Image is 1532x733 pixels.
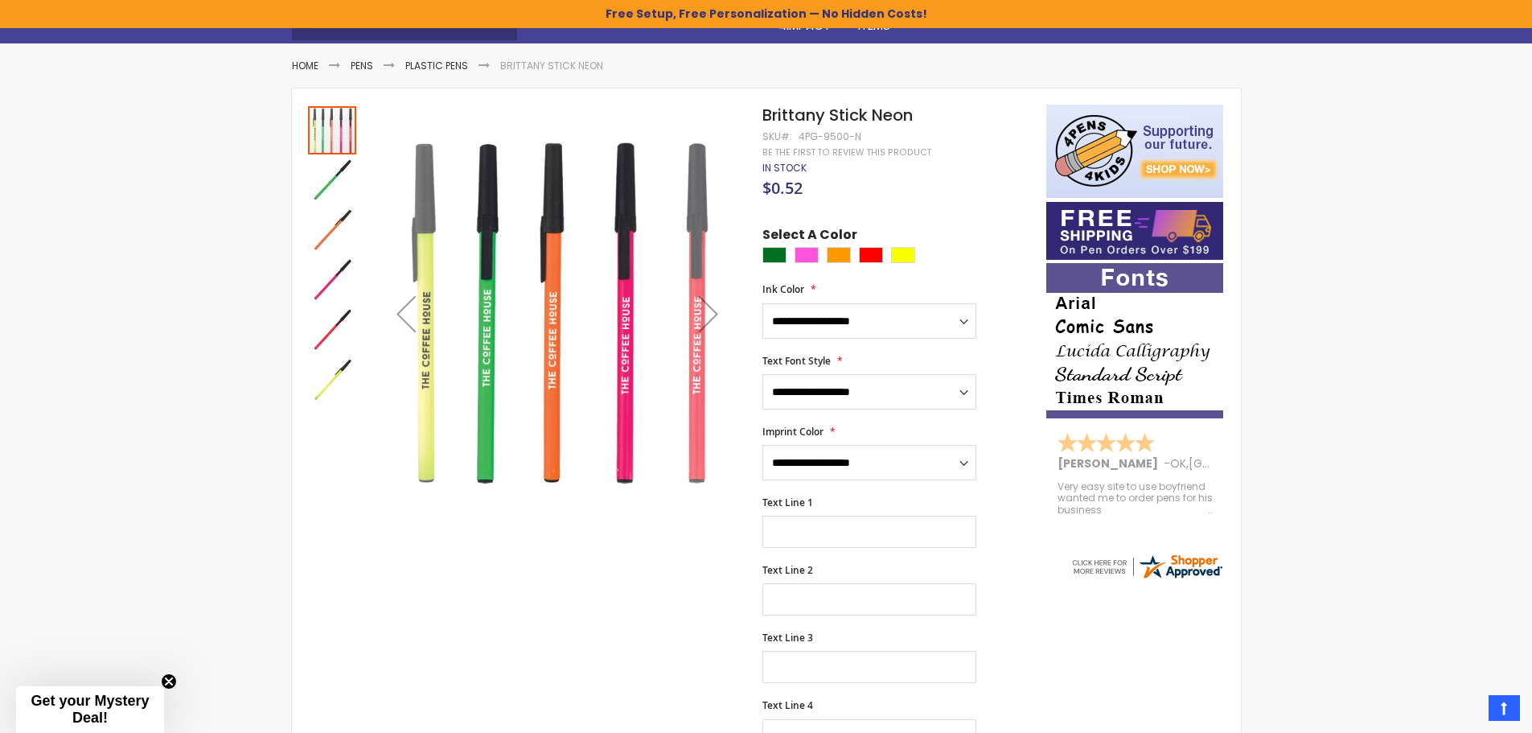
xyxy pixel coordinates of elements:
button: Close teaser [161,673,177,690]
span: Text Line 4 [762,698,813,712]
div: Very easy site to use boyfriend wanted me to order pens for his business [1058,481,1214,516]
span: [PERSON_NAME] [1058,455,1164,472]
span: Text Line 1 [762,496,813,509]
div: Brittany Stick Neon [308,304,358,354]
a: Be the first to review this product [762,146,931,159]
span: Select A Color [762,226,857,248]
a: Plastic Pens [405,59,468,72]
div: Brittany Stick Neon [308,254,358,304]
img: Brittany Stick Neon [308,306,356,354]
a: Home [292,59,318,72]
strong: SKU [762,130,792,143]
img: 4pens 4 kids [1046,105,1223,198]
div: Red [859,247,883,263]
div: 4PG-9500-N [799,130,861,143]
span: Brittany Stick Neon [762,104,913,126]
img: Free shipping on orders over $199 [1046,202,1223,260]
img: 4pens.com widget logo [1070,552,1224,581]
span: Get your Mystery Deal! [31,693,149,726]
div: Get your Mystery Deal!Close teaser [16,686,164,733]
div: Brittany Stick Neon [308,204,358,254]
span: Ink Color [762,282,804,296]
a: 4pens.com certificate URL [1070,570,1224,584]
div: Brittany Stick Neon [308,354,356,404]
img: Brittany Stick Neon [308,256,356,304]
img: Brittany Stick Neon [308,206,356,254]
span: OK [1170,455,1186,472]
img: Brittany Stick Neon [374,128,741,496]
div: Orange [827,247,851,263]
div: Next [676,105,741,522]
div: Pink [795,247,819,263]
span: Text Font Style [762,354,831,368]
a: Top [1489,695,1520,721]
span: - , [1164,455,1307,472]
div: Green [762,247,787,263]
div: Previous [374,105,438,522]
span: $0.52 [762,177,803,199]
span: Text Line 2 [762,563,813,577]
span: Text Line 3 [762,631,813,644]
span: Imprint Color [762,425,824,439]
a: Pens [351,59,373,72]
li: Brittany Stick Neon [500,60,603,72]
img: Brittany Stick Neon [308,356,356,404]
div: Brittany Stick Neon [308,154,358,204]
div: Availability [762,162,807,175]
div: Brittany Stick Neon [308,105,358,154]
span: In stock [762,161,807,175]
div: Yellow [891,247,915,263]
span: [GEOGRAPHIC_DATA] [1189,455,1307,472]
img: font-personalization-examples [1046,263,1223,418]
img: Brittany Stick Neon [308,156,356,204]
